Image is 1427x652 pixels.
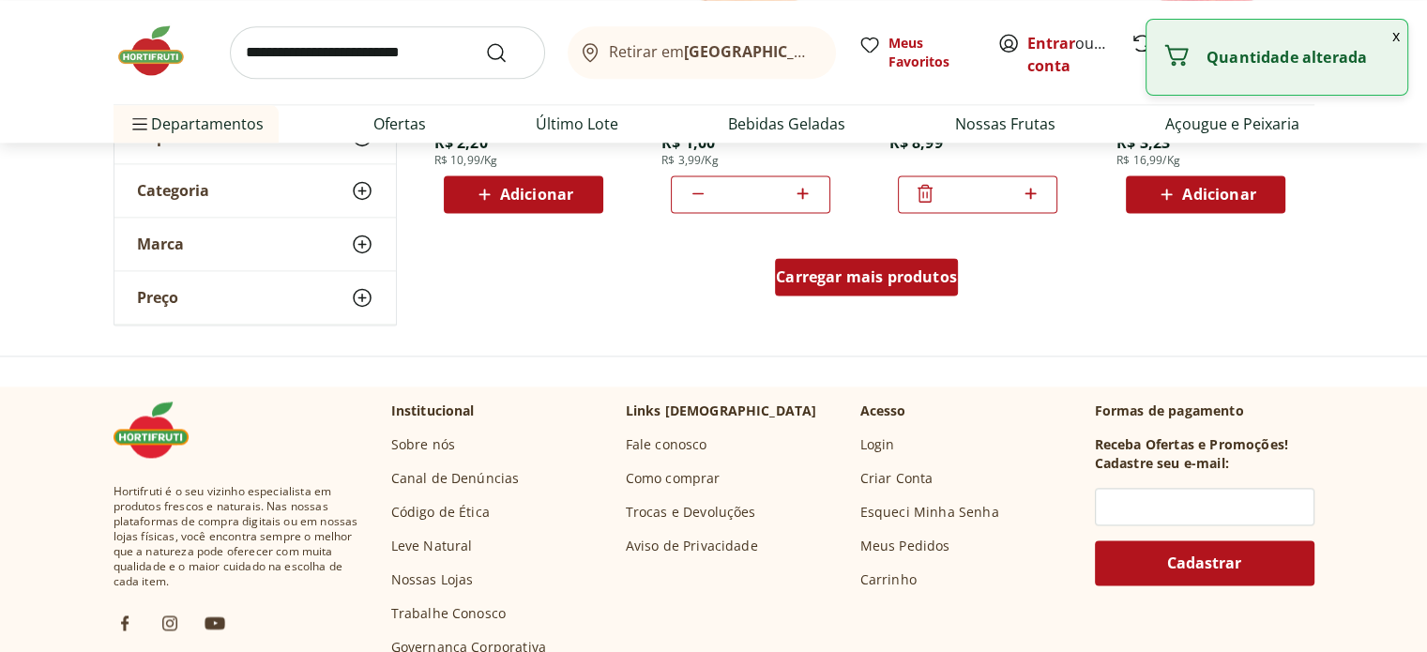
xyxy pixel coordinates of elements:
button: Submit Search [485,41,530,64]
p: Quantidade alterada [1207,48,1392,67]
a: Fale conosco [626,435,707,454]
p: Institucional [391,402,475,420]
span: R$ 3,99/Kg [661,153,719,168]
span: Hortifruti é o seu vizinho especialista em produtos frescos e naturais. Nas nossas plataformas de... [114,484,361,589]
span: Departamento [137,128,248,146]
button: Adicionar [444,175,603,213]
span: Preço [137,288,178,307]
p: Formas de pagamento [1095,402,1314,420]
p: Links [DEMOGRAPHIC_DATA] [626,402,817,420]
span: Categoria [137,181,209,200]
button: Marca [114,218,396,270]
button: Menu [129,101,151,146]
span: R$ 16,99/Kg [1116,153,1180,168]
a: Nossas Lojas [391,570,474,589]
span: ou [1027,32,1111,77]
a: Criar conta [1027,33,1131,76]
a: Meus Pedidos [860,537,950,555]
img: ig [159,612,181,634]
span: Meus Favoritos [888,34,975,71]
span: R$ 10,99/Kg [434,153,498,168]
a: Açougue e Peixaria [1165,113,1299,135]
a: Entrar [1027,33,1075,53]
a: Sobre nós [391,435,455,454]
a: Carregar mais produtos [775,258,958,303]
button: Adicionar [1126,175,1285,213]
a: Bebidas Geladas [728,113,845,135]
a: Carrinho [860,570,917,589]
a: Código de Ética [391,503,490,522]
a: Trabalhe Conosco [391,604,507,623]
a: Nossas Frutas [955,113,1055,135]
h3: Cadastre seu e-mail: [1095,454,1229,473]
span: Retirar em [609,43,816,60]
span: R$ 1,00 [661,132,715,153]
a: Aviso de Privacidade [626,537,758,555]
a: Ofertas [373,113,426,135]
img: Hortifruti [114,23,207,79]
span: R$ 2,20 [434,132,488,153]
a: Canal de Denúncias [391,469,520,488]
button: Fechar notificação [1385,20,1407,52]
span: Marca [137,235,184,253]
img: ytb [204,612,226,634]
button: Retirar em[GEOGRAPHIC_DATA]/[GEOGRAPHIC_DATA] [568,26,836,79]
button: Cadastrar [1095,540,1314,585]
h3: Receba Ofertas e Promoções! [1095,435,1288,454]
button: Preço [114,271,396,324]
span: Departamentos [129,101,264,146]
span: Adicionar [500,187,573,202]
span: Carregar mais produtos [776,269,957,284]
img: fb [114,612,136,634]
span: R$ 3,23 [1116,132,1170,153]
img: Hortifruti [114,402,207,458]
a: Como comprar [626,469,721,488]
a: Esqueci Minha Senha [860,503,999,522]
a: Trocas e Devoluções [626,503,756,522]
a: Criar Conta [860,469,934,488]
a: Último Lote [536,113,618,135]
b: [GEOGRAPHIC_DATA]/[GEOGRAPHIC_DATA] [684,41,1000,62]
span: Adicionar [1182,187,1255,202]
a: Leve Natural [391,537,473,555]
a: Login [860,435,895,454]
input: search [230,26,545,79]
p: Acesso [860,402,906,420]
span: R$ 8,99 [888,132,942,153]
span: Cadastrar [1167,555,1241,570]
button: Categoria [114,164,396,217]
a: Meus Favoritos [858,34,975,71]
